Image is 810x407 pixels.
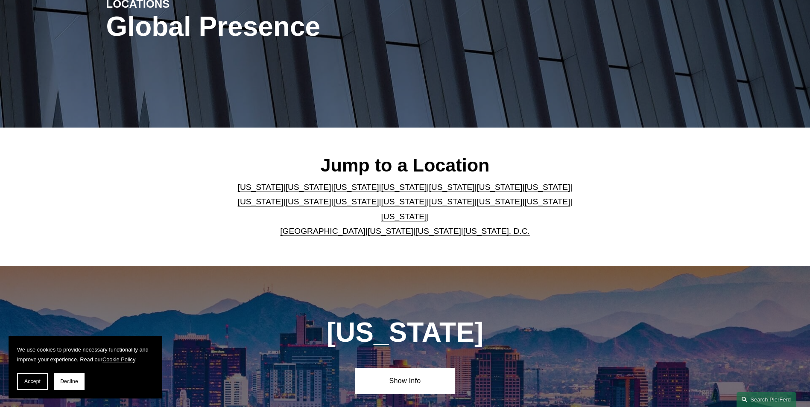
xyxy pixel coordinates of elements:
[381,183,427,192] a: [US_STATE]
[368,227,413,235] a: [US_STATE]
[524,197,570,206] a: [US_STATE]
[238,183,284,192] a: [US_STATE]
[281,317,529,348] h1: [US_STATE]
[280,227,366,235] a: [GEOGRAPHIC_DATA]
[477,197,522,206] a: [US_STATE]
[286,197,331,206] a: [US_STATE]
[477,183,522,192] a: [US_STATE]
[54,373,85,390] button: Decline
[286,183,331,192] a: [US_STATE]
[463,227,530,235] a: [US_STATE], D.C.
[106,11,505,42] h1: Global Presence
[429,197,474,206] a: [US_STATE]
[24,378,41,384] span: Accept
[9,336,162,398] section: Cookie banner
[60,378,78,384] span: Decline
[102,356,135,363] a: Cookie Policy
[333,183,379,192] a: [US_STATE]
[737,392,796,407] a: Search this site
[381,197,427,206] a: [US_STATE]
[238,197,284,206] a: [US_STATE]
[524,183,570,192] a: [US_STATE]
[333,197,379,206] a: [US_STATE]
[381,212,427,221] a: [US_STATE]
[17,373,48,390] button: Accept
[231,180,579,239] p: | | | | | | | | | | | | | | | | | |
[17,345,154,364] p: We use cookies to provide necessary functionality and improve your experience. Read our .
[415,227,461,235] a: [US_STATE]
[429,183,474,192] a: [US_STATE]
[355,368,455,394] a: Show Info
[231,154,579,176] h2: Jump to a Location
